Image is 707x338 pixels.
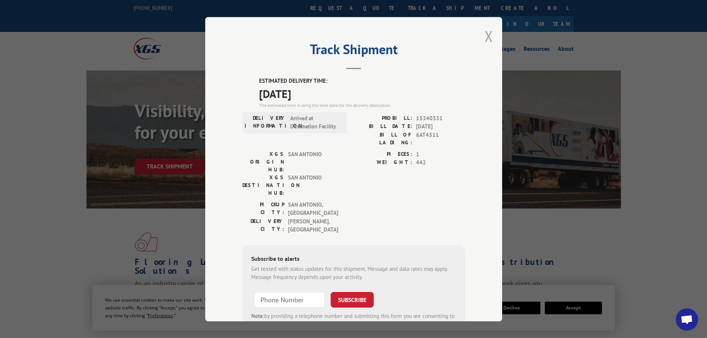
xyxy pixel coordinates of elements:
[416,114,465,122] span: 15340331
[485,26,493,46] button: Close modal
[354,114,412,122] label: PROBILL:
[288,150,338,173] span: SAN ANTONIO
[354,131,412,146] label: BILL OF LADING:
[259,102,465,108] div: The estimated time is using the time zone for the delivery destination.
[354,150,412,158] label: PIECES:
[676,308,698,331] div: Open chat
[242,150,284,173] label: XGS ORIGIN HUB:
[416,150,465,158] span: 1
[251,265,456,281] div: Get texted with status updates for this shipment. Message and data rates may apply. Message frequ...
[242,217,284,234] label: DELIVERY CITY:
[251,254,456,265] div: Subscribe to alerts
[288,217,338,234] span: [PERSON_NAME] , [GEOGRAPHIC_DATA]
[245,114,287,131] label: DELIVERY INFORMATION:
[354,158,412,167] label: WEIGHT:
[242,200,284,217] label: PICKUP CITY:
[331,292,374,307] button: SUBSCRIBE
[242,173,284,197] label: XGS DESTINATION HUB:
[251,312,456,337] div: by providing a telephone number and submitting this form you are consenting to be contacted by SM...
[290,114,340,131] span: Arrived at Destination Facility
[288,200,338,217] span: SAN ANTONIO , [GEOGRAPHIC_DATA]
[416,122,465,131] span: [DATE]
[416,131,465,146] span: 6AT4511
[254,292,325,307] input: Phone Number
[251,312,264,319] strong: Note:
[354,122,412,131] label: BILL DATE:
[242,44,465,58] h2: Track Shipment
[259,77,465,85] label: ESTIMATED DELIVERY TIME:
[416,158,465,167] span: 442
[288,173,338,197] span: SAN ANTONIO
[259,85,465,102] span: [DATE]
